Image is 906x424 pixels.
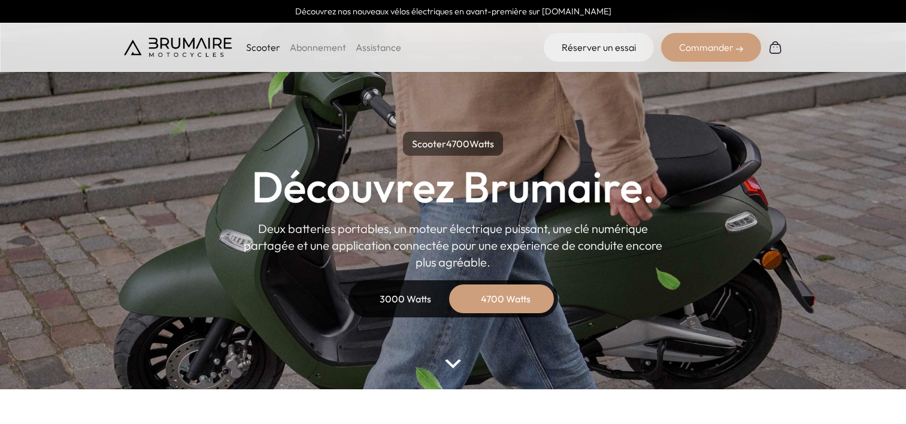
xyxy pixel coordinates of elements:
[458,284,554,313] div: 4700 Watts
[252,165,655,208] h1: Découvrez Brumaire.
[446,138,469,150] span: 4700
[661,33,761,62] div: Commander
[403,132,503,156] p: Scooter Watts
[244,220,663,271] p: Deux batteries portables, un moteur électrique puissant, une clé numérique partagée et une applic...
[124,38,232,57] img: Brumaire Motocycles
[290,41,346,53] a: Abonnement
[768,40,783,54] img: Panier
[544,33,654,62] a: Réserver un essai
[736,46,743,53] img: right-arrow-2.png
[357,284,453,313] div: 3000 Watts
[445,359,460,368] img: arrow-bottom.png
[246,40,280,54] p: Scooter
[356,41,401,53] a: Assistance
